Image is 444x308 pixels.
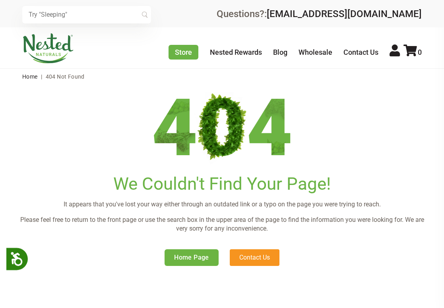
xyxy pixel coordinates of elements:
a: Store [169,45,198,60]
div: Questions?: [217,9,422,19]
a: Nested Rewards [210,48,262,56]
p: It appears that you've lost your way either through an outdated link or a typo on the page you we... [16,200,428,209]
a: 0 [403,48,422,56]
a: [EMAIL_ADDRESS][DOMAIN_NAME] [267,8,422,19]
span: 0 [418,48,422,56]
a: Home [22,73,38,80]
span: | [39,73,44,80]
a: Home Page [165,249,219,266]
input: Try "Sleeping" [22,6,151,23]
a: Contact Us [343,48,378,56]
a: Contact Us [230,249,279,266]
a: Blog [273,48,287,56]
span: 404 Not Found [46,73,85,80]
a: Wholesale [299,48,332,56]
h1: We Couldn't Find Your Page! [16,174,428,194]
p: Please feel free to return to the front page or use the search box in the upper area of the page ... [16,216,428,233]
img: Nested Naturals [22,33,74,64]
img: 404.png [153,91,291,166]
nav: breadcrumbs [22,69,422,85]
